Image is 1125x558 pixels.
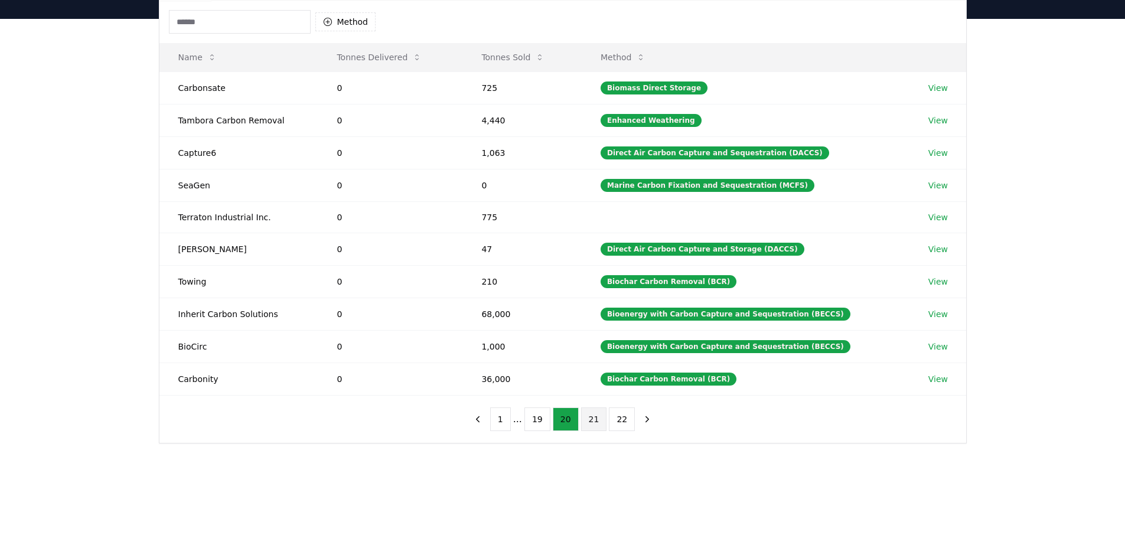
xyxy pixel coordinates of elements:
[581,407,607,431] button: 21
[553,407,579,431] button: 20
[327,45,431,69] button: Tonnes Delivered
[490,407,511,431] button: 1
[159,201,318,233] td: Terraton Industrial Inc.
[318,71,462,104] td: 0
[601,340,850,353] div: Bioenergy with Carbon Capture and Sequestration (BECCS)
[159,265,318,298] td: Towing
[159,136,318,169] td: Capture6
[159,330,318,363] td: BioCirc
[462,363,582,395] td: 36,000
[928,82,948,94] a: View
[159,363,318,395] td: Carbonity
[928,147,948,159] a: View
[928,180,948,191] a: View
[601,275,736,288] div: Biochar Carbon Removal (BCR)
[462,201,582,233] td: 775
[601,146,829,159] div: Direct Air Carbon Capture and Sequestration (DACCS)
[928,243,948,255] a: View
[601,179,814,192] div: Marine Carbon Fixation and Sequestration (MCFS)
[318,169,462,201] td: 0
[159,298,318,330] td: Inherit Carbon Solutions
[591,45,656,69] button: Method
[462,298,582,330] td: 68,000
[601,81,707,94] div: Biomass Direct Storage
[609,407,635,431] button: 22
[462,169,582,201] td: 0
[318,233,462,265] td: 0
[462,233,582,265] td: 47
[159,71,318,104] td: Carbonsate
[928,211,948,223] a: View
[159,233,318,265] td: [PERSON_NAME]
[472,45,554,69] button: Tonnes Sold
[513,412,522,426] li: ...
[601,373,736,386] div: Biochar Carbon Removal (BCR)
[928,115,948,126] a: View
[928,341,948,353] a: View
[318,363,462,395] td: 0
[315,12,376,31] button: Method
[318,136,462,169] td: 0
[524,407,550,431] button: 19
[318,265,462,298] td: 0
[159,104,318,136] td: Tambora Carbon Removal
[159,169,318,201] td: SeaGen
[318,298,462,330] td: 0
[928,276,948,288] a: View
[601,243,804,256] div: Direct Air Carbon Capture and Storage (DACCS)
[318,104,462,136] td: 0
[468,407,488,431] button: previous page
[169,45,226,69] button: Name
[928,308,948,320] a: View
[601,308,850,321] div: Bioenergy with Carbon Capture and Sequestration (BECCS)
[462,265,582,298] td: 210
[462,71,582,104] td: 725
[928,373,948,385] a: View
[318,330,462,363] td: 0
[462,330,582,363] td: 1,000
[637,407,657,431] button: next page
[318,201,462,233] td: 0
[462,104,582,136] td: 4,440
[462,136,582,169] td: 1,063
[601,114,702,127] div: Enhanced Weathering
